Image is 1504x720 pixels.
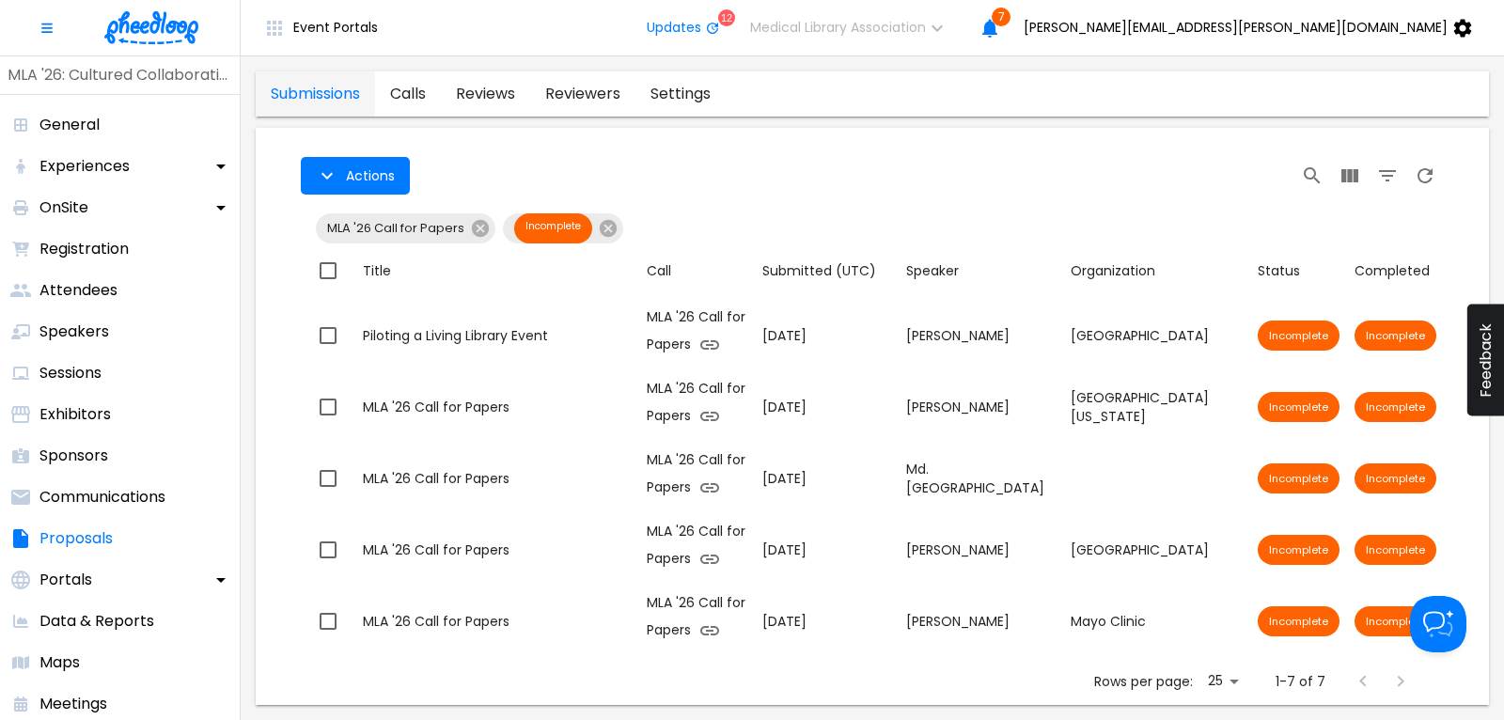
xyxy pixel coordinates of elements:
div: MLA '26 Call for Papers [647,522,747,578]
span: Incomplete [1355,471,1436,486]
a: proposals-tab-submissions [256,71,375,117]
div: Submission is incomplete [1355,606,1436,636]
span: Incomplete [1355,542,1436,557]
div: MLA '26 Call for Papers [647,593,747,650]
div: Proposal submission has not been completed [514,213,592,243]
div: Proposal submission has not been completed [1258,392,1339,422]
button: Sort [1063,254,1163,289]
div: Table Toolbar [301,146,1444,206]
div: proposals tabs [256,71,726,117]
span: 7 [992,8,1010,26]
div: Completed [1355,259,1436,282]
span: Incomplete [1355,328,1436,343]
div: Md. [GEOGRAPHIC_DATA] [906,460,1055,497]
span: Incomplete [1258,399,1339,415]
span: Incomplete [514,219,592,233]
span: [PERSON_NAME][EMAIL_ADDRESS][PERSON_NAME][DOMAIN_NAME] [1024,20,1448,35]
div: MLA '26 Call for Papers [647,450,747,507]
p: Exhibitors [39,403,111,426]
div: [PERSON_NAME] [906,326,1055,345]
p: Rows per page: [1094,672,1193,691]
div: [PERSON_NAME] [906,540,1055,559]
p: [DATE] [762,540,891,560]
iframe: Help Scout Beacon - Open [1410,596,1466,652]
span: Incomplete [1258,614,1339,629]
span: Updates [647,20,701,35]
div: Submission is incomplete [1355,535,1436,565]
p: Proposals [39,527,113,550]
p: [DATE] [762,326,891,346]
div: [GEOGRAPHIC_DATA] [1071,326,1243,345]
button: 7 [971,9,1009,47]
p: General [39,114,100,136]
div: [GEOGRAPHIC_DATA] [1071,540,1243,559]
a: proposals-tab-calls [375,71,441,117]
div: MLA '26 Call for Papers [363,469,632,488]
span: Refresh Page [1406,164,1444,185]
div: MLA '26 Call for Papers [363,540,632,559]
div: Proposal submission has not been completed [1258,606,1339,636]
img: logo [104,11,198,44]
span: Incomplete [1355,399,1436,415]
div: Proposal submission has not been completed [1258,321,1339,351]
p: Meetings [39,693,107,715]
button: Medical Library Association [735,9,971,47]
div: Call [647,259,747,282]
p: [DATE] [762,398,891,417]
div: Title [363,259,632,282]
div: MLA '26 Call for Papers [316,213,495,243]
div: MLA '26 Call for Papers [647,379,747,435]
div: Proposal submission has not been completed [1258,463,1339,493]
div: Submission is incomplete [1355,321,1436,351]
p: Attendees [39,279,117,302]
div: MLA '26 Call for Papers [363,612,632,631]
button: Refresh Page [1406,157,1444,195]
p: Maps [39,651,80,674]
a: proposals-tab-reviewers [530,71,635,117]
div: Piloting a Living Library Event [363,326,632,345]
div: [PERSON_NAME] [906,612,1055,631]
p: Sponsors [39,445,108,467]
span: Incomplete [1258,471,1339,486]
div: Organization [1071,259,1155,283]
div: Submission is incomplete [1355,463,1436,493]
div: Submitted (UTC) [762,259,876,283]
div: Proposal submission has not been completed [503,213,623,243]
div: [PERSON_NAME] [906,398,1055,416]
p: OnSite [39,196,88,219]
button: View Columns [1331,157,1369,195]
button: Event Portals [248,9,393,47]
span: Incomplete [1258,542,1339,557]
p: [DATE] [762,612,891,632]
button: Sort [755,254,884,289]
button: Actions [301,157,410,195]
button: Filter Table [1369,157,1406,195]
p: Communications [39,486,165,509]
div: [GEOGRAPHIC_DATA][US_STATE] [1071,388,1243,426]
div: Status [1258,259,1339,282]
p: Experiences [39,155,130,178]
span: Incomplete [1258,328,1339,343]
button: Updates12 [632,9,735,47]
button: Search [1293,157,1331,195]
div: Mayo Clinic [1071,612,1243,631]
p: [DATE] [762,469,891,489]
span: Feedback [1477,323,1495,398]
button: [PERSON_NAME][EMAIL_ADDRESS][PERSON_NAME][DOMAIN_NAME] [1009,9,1496,47]
p: MLA '26: Cultured Collaborations [8,64,232,86]
span: MLA '26 Call for Papers [316,222,476,236]
div: 12 [718,9,735,26]
span: Incomplete [1355,614,1436,629]
p: Sessions [39,362,102,384]
span: Event Portals [293,20,378,35]
span: Actions [346,168,395,183]
div: Speaker [906,259,1055,282]
div: 25 [1200,667,1245,695]
p: Portals [39,569,92,591]
div: Submission is incomplete [1355,392,1436,422]
p: Registration [39,238,129,260]
div: MLA '26 Call for Papers [647,307,747,364]
a: proposals-tab-settings [635,71,726,117]
a: proposals-tab-reviews [441,71,530,117]
div: MLA '26 Call for Papers [363,398,632,416]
